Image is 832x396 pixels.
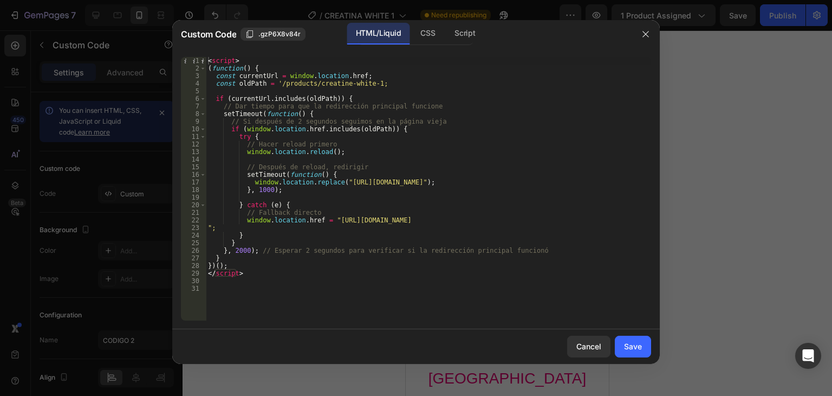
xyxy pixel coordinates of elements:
div: 26 [181,247,206,254]
div: HTML/Liquid [347,23,409,44]
div: 6 [181,95,206,103]
p: QUIERO VER MAS DETALLES DEL PRODUCTO OFERTA [PERSON_NAME] HOY [13,72,190,110]
div: 12 [181,140,206,148]
div: 11 [181,133,206,140]
div: 8 [181,110,206,118]
div: 21 [181,209,206,216]
div: 13 [181,148,206,156]
span: Custom Code [181,28,236,41]
button: Save [615,336,651,357]
div: 30 [181,277,206,285]
div: 25 [181,239,206,247]
div: 4 [181,80,206,87]
div: 5 [181,87,206,95]
div: 29 [181,270,206,277]
div: 17 [181,178,206,186]
div: Open Intercom Messenger [795,343,821,369]
div: 14 [181,156,206,163]
div: Script [446,23,484,44]
div: Cancel [576,341,601,352]
div: CSS [412,23,444,44]
img: Creatina Monohidratada para Mujeres [11,130,192,312]
div: CODIGO 2 [14,22,49,33]
div: 23 [181,224,206,232]
div: 28 [181,262,206,270]
div: 16 [181,171,206,178]
div: Save [624,341,642,352]
div: 27 [181,254,206,262]
span: .gzP6X8v84r [258,29,301,39]
div: 15 [181,163,206,171]
div: 22 [181,216,206,224]
div: 10 [181,125,206,133]
div: 9 [181,118,206,125]
div: 24 [181,232,206,239]
div: 19 [181,194,206,201]
button: Cancel [567,336,610,357]
div: 3 [181,72,206,80]
div: 31 [181,285,206,292]
div: 7 [181,103,206,110]
div: 2 [181,65,206,72]
div: 1 [181,57,206,65]
div: 18 [181,186,206,194]
div: 20 [181,201,206,209]
button: .gzP6X8v84r [240,28,305,41]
